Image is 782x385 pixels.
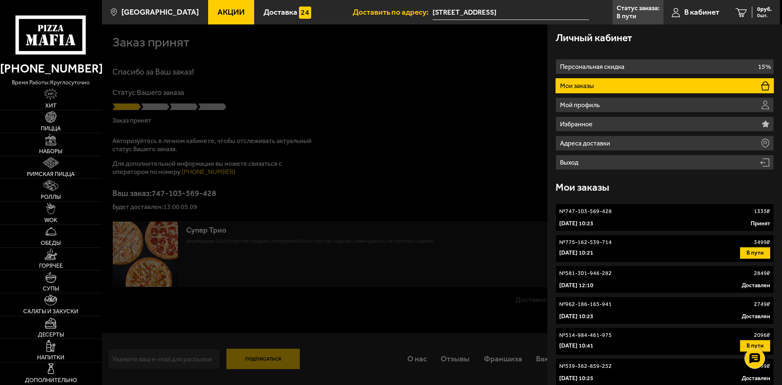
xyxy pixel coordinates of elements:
span: Доставка [264,8,297,16]
span: Десерты [38,332,64,338]
span: Салаты и закуски [23,309,78,315]
button: В пути [740,247,770,259]
p: Выход [560,159,580,166]
p: № 962-186-165-941 [559,300,612,308]
p: 2096 ₽ [754,331,770,339]
img: 15daf4d41897b9f0e9f617042186c801.svg [299,7,311,19]
p: [DATE] 10:23 [559,312,593,321]
p: № 581-301-946-282 [559,269,612,277]
span: Роллы [41,194,61,200]
p: 3499 ₽ [754,238,770,246]
p: Статус заказа: [617,5,659,11]
span: Напитки [37,355,64,361]
p: Доставлен [742,312,770,321]
p: Избранное [560,121,595,128]
p: № 747-103-569-428 [559,207,612,216]
p: № 775-162-539-714 [559,238,612,246]
span: WOK [44,218,57,223]
span: Римская пицца [27,172,75,177]
p: Доставлен [742,282,770,290]
span: 0 руб. [757,7,772,12]
a: №962-186-165-9412749₽[DATE] 10:23Доставлен [556,297,774,324]
span: Пицца [41,126,61,132]
span: Обеды [41,240,61,246]
h3: Мои заказы [556,182,609,192]
p: Персональная скидка [560,64,626,70]
a: №747-103-569-4281335₽[DATE] 10:23Принят [556,204,774,231]
p: 2849 ₽ [754,269,770,277]
p: 15% [758,64,771,70]
p: Мои заказы [560,83,596,89]
p: 2749 ₽ [754,300,770,308]
p: Принят [751,220,770,228]
a: №581-301-946-2822849₽[DATE] 12:10Доставлен [556,266,774,293]
span: [GEOGRAPHIC_DATA] [121,8,199,16]
h3: Личный кабинет [556,33,632,43]
p: [DATE] 12:10 [559,282,593,290]
p: Адреса доставки [560,140,612,147]
span: Дополнительно [25,378,77,383]
a: №514-984-461-9752096₽[DATE] 10:41В пути [556,328,774,355]
span: Наборы [39,149,62,154]
span: Доставить по адресу: [353,8,433,16]
p: [DATE] 10:41 [559,342,593,350]
span: Супы [43,286,59,292]
p: Мой профиль [560,102,602,108]
p: № 539-362-859-252 [559,362,612,370]
span: Акции [217,8,245,16]
span: Хит [45,103,57,109]
input: Ваш адрес доставки [433,5,589,20]
p: [DATE] 10:21 [559,249,593,257]
button: В пути [740,340,770,352]
p: [DATE] 10:25 [559,374,593,383]
span: Горячее [39,263,63,269]
span: В кабинет [684,8,719,16]
p: № 514-984-461-975 [559,331,612,339]
p: 1335 ₽ [754,207,770,216]
p: Доставлен [742,374,770,383]
span: 0 шт. [757,13,772,18]
p: [DATE] 10:23 [559,220,593,228]
p: В пути [617,13,636,20]
a: №775-162-539-7143499₽[DATE] 10:21В пути [556,235,774,262]
span: Шпалерная улица, 54 [433,5,589,20]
